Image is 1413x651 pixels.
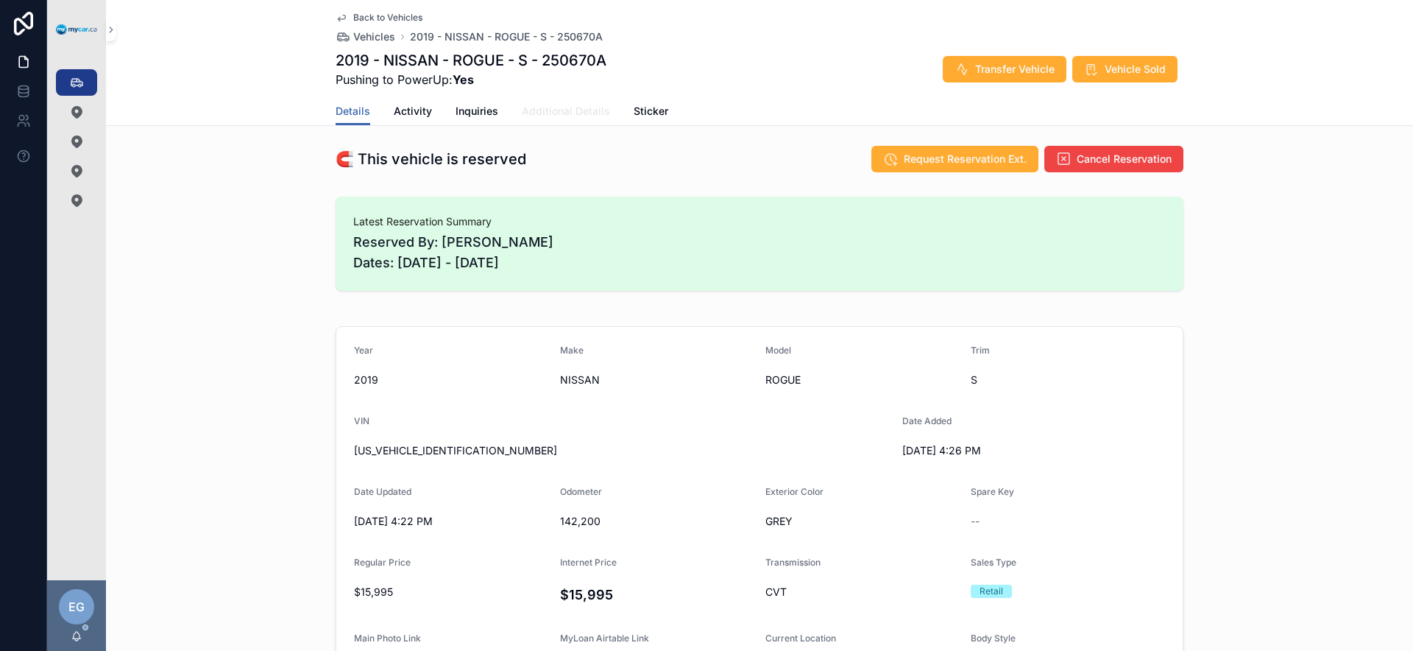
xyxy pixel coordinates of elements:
[354,557,411,568] span: Regular Price
[353,12,422,24] span: Back to Vehicles
[353,232,1166,273] span: Reserved By: [PERSON_NAME] Dates: [DATE] - [DATE]
[902,415,952,426] span: Date Added
[765,557,821,568] span: Transmission
[1044,146,1183,172] button: Cancel Reservation
[634,104,668,119] span: Sticker
[336,12,422,24] a: Back to Vehicles
[560,373,754,387] span: NISSAN
[765,345,791,356] span: Model
[765,633,836,644] span: Current Location
[522,98,610,127] a: Additional Details
[634,98,668,127] a: Sticker
[336,29,395,44] a: Vehicles
[354,633,421,644] span: Main Photo Link
[354,486,411,497] span: Date Updated
[971,633,1016,644] span: Body Style
[560,585,754,605] h4: $15,995
[765,514,959,529] span: GREY
[354,415,369,426] span: VIN
[971,373,1165,387] span: S
[56,24,97,35] img: App logo
[354,514,548,529] span: [DATE] 4:22 PM
[336,104,370,119] span: Details
[560,514,754,529] span: 142,200
[336,71,606,88] span: Pushing to PowerUp:
[47,59,106,233] div: scrollable content
[980,585,1003,598] div: Retail
[975,62,1055,77] span: Transfer Vehicle
[394,98,432,127] a: Activity
[560,486,602,497] span: Odometer
[560,633,649,644] span: MyLoan Airtable Link
[68,598,85,616] span: EG
[765,486,824,497] span: Exterior Color
[336,98,370,126] a: Details
[456,104,498,119] span: Inquiries
[971,345,990,356] span: Trim
[1072,56,1177,82] button: Vehicle Sold
[943,56,1066,82] button: Transfer Vehicle
[394,104,432,119] span: Activity
[354,585,548,599] span: $15,995
[871,146,1038,172] button: Request Reservation Ext.
[971,557,1016,568] span: Sales Type
[560,557,617,568] span: Internet Price
[353,29,395,44] span: Vehicles
[354,443,890,458] span: [US_VEHICLE_IDENTIFICATION_NUMBER]
[354,373,548,387] span: 2019
[336,149,526,169] h1: 🧲 This vehicle is reserved
[354,345,373,356] span: Year
[336,50,606,71] h1: 2019 - NISSAN - ROGUE - S - 250670A
[765,373,959,387] span: ROGUE
[353,214,1166,229] span: Latest Reservation Summary
[453,72,474,87] strong: Yes
[1077,152,1172,166] span: Cancel Reservation
[765,585,959,599] span: CVT
[971,514,980,529] span: --
[560,345,584,356] span: Make
[902,443,1097,458] span: [DATE] 4:26 PM
[522,104,610,119] span: Additional Details
[456,98,498,127] a: Inquiries
[1105,62,1166,77] span: Vehicle Sold
[410,29,603,44] a: 2019 - NISSAN - ROGUE - S - 250670A
[971,486,1014,497] span: Spare Key
[904,152,1027,166] span: Request Reservation Ext.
